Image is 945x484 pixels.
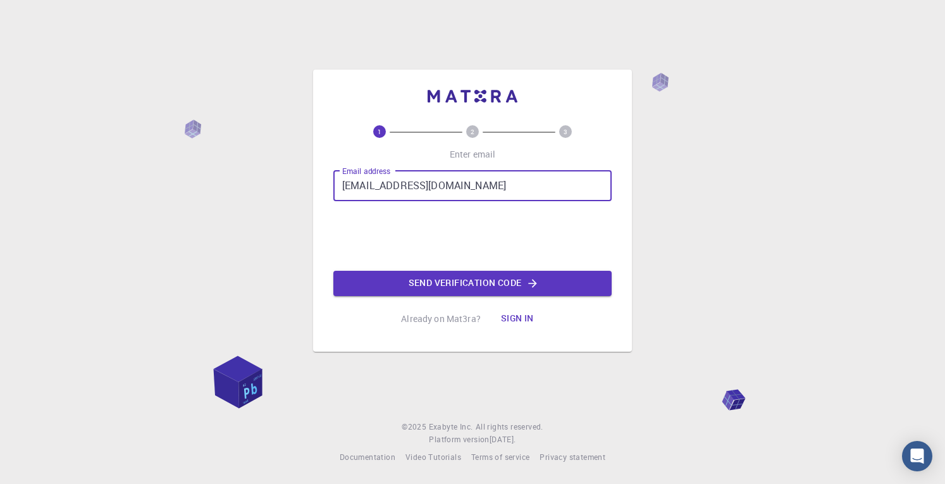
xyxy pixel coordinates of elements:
[471,451,529,464] a: Terms of service
[340,451,395,464] a: Documentation
[405,452,461,462] span: Video Tutorials
[333,271,612,296] button: Send verification code
[902,441,932,471] div: Open Intercom Messenger
[490,434,516,444] span: [DATE] .
[476,421,543,433] span: All rights reserved.
[378,127,381,136] text: 1
[540,451,605,464] a: Privacy statement
[405,451,461,464] a: Video Tutorials
[471,452,529,462] span: Terms of service
[450,148,496,161] p: Enter email
[491,306,544,332] button: Sign in
[471,127,474,136] text: 2
[402,421,428,433] span: © 2025
[429,433,489,446] span: Platform version
[540,452,605,462] span: Privacy statement
[429,421,473,431] span: Exabyte Inc.
[340,452,395,462] span: Documentation
[490,433,516,446] a: [DATE].
[429,421,473,433] a: Exabyte Inc.
[564,127,567,136] text: 3
[401,313,481,325] p: Already on Mat3ra?
[376,211,569,261] iframe: reCAPTCHA
[342,166,390,177] label: Email address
